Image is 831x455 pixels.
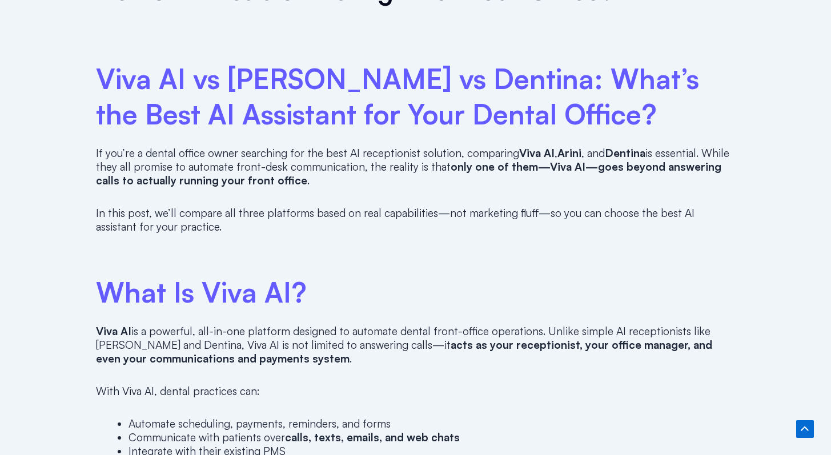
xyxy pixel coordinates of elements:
[96,384,736,398] p: With Viva AI, dental practices can:
[96,206,736,233] p: In this post, we’ll compare all three platforms based on real capabilities—not marketing fluff—so...
[96,324,736,365] p: is a powerful, all-in-one platform designed to automate dental front-office operations. Unlike si...
[96,324,131,338] strong: Viva AI
[285,430,460,444] strong: calls, texts, emails, and web chats
[96,61,736,132] h2: Viva AI vs [PERSON_NAME] vs Dentina: What’s the Best AI Assistant for Your Dental Office?
[129,430,736,444] li: Communicate with patients over
[96,160,721,187] strong: only one of them—Viva AI—goes beyond answering calls to actually running your front office
[129,417,736,430] li: Automate scheduling, payments, reminders, and forms
[96,275,736,310] h2: What Is Viva AI?
[519,146,555,160] strong: Viva AI
[96,338,712,365] strong: acts as your receptionist, your office manager, and even your communications and payments system
[605,146,645,160] strong: Dentina
[96,146,736,187] p: If you’re a dental office owner searching for the best AI receptionist solution, comparing , , an...
[557,146,581,160] strong: Arini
